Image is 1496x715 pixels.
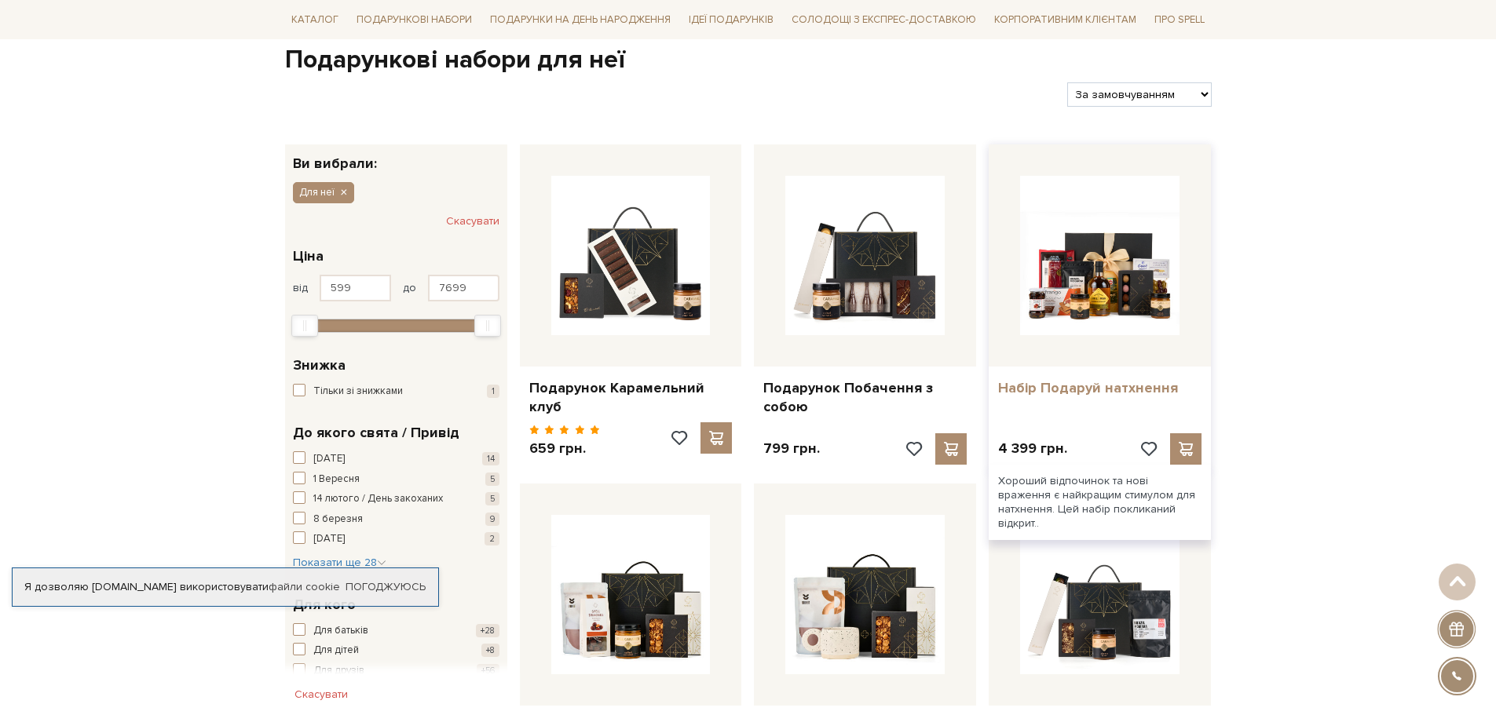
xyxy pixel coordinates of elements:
[485,472,499,486] span: 5
[476,624,499,637] span: +28
[998,379,1202,397] a: Набір Подаруй натхнення
[487,385,499,398] span: 1
[313,663,364,679] span: Для друзів
[293,451,499,467] button: [DATE] 14
[482,452,499,465] span: 14
[484,8,677,32] a: Подарунки на День народження
[299,185,335,199] span: Для неї
[293,472,499,487] button: 1 Вересня 5
[293,531,499,547] button: [DATE] 2
[446,209,499,234] button: Скасувати
[988,8,1143,32] a: Корпоративним клієнтам
[313,384,403,399] span: Тільки зі знижками
[313,623,368,639] span: Для батьків
[293,643,499,658] button: Для дітей +8
[763,440,820,458] p: 799 грн.
[293,281,308,295] span: від
[293,422,459,443] span: До якого свята / Привід
[285,682,357,707] button: Скасувати
[285,8,345,32] a: Каталог
[403,281,416,295] span: до
[529,440,601,458] p: 659 грн.
[763,379,967,416] a: Подарунок Побачення з собою
[474,315,501,337] div: Max
[293,663,499,679] button: Для друзів +56
[313,472,360,487] span: 1 Вересня
[682,8,780,32] a: Ідеї подарунків
[998,440,1067,458] p: 4 399 грн.
[481,644,499,657] span: +8
[313,491,443,507] span: 14 лютого / День закоханих
[1148,8,1211,32] a: Про Spell
[320,275,391,301] input: Ціна
[293,355,346,376] span: Знижка
[293,512,499,527] button: 8 березня 9
[293,246,324,267] span: Ціна
[293,384,499,399] button: Тільки зі знижками 1
[293,555,386,571] button: Показати ще 28
[285,44,1212,77] h1: Подарункові набори для неї
[293,623,499,639] button: Для батьків +28
[313,451,345,467] span: [DATE]
[350,8,478,32] a: Подарункові набори
[269,580,340,593] a: файли cookie
[485,513,499,526] span: 9
[285,144,507,170] div: Ви вибрали:
[477,664,499,677] span: +56
[313,643,359,658] span: Для дітей
[785,6,982,33] a: Солодощі з експрес-доставкою
[313,531,345,547] span: [DATE]
[485,532,499,545] span: 2
[313,512,363,527] span: 8 березня
[293,491,499,507] button: 14 лютого / День закоханих 5
[485,492,499,505] span: 5
[293,182,354,202] button: Для неї
[428,275,499,301] input: Ціна
[529,379,733,416] a: Подарунок Карамельний клуб
[13,580,438,594] div: Я дозволяю [DOMAIN_NAME] використовувати
[346,580,426,594] a: Погоджуюсь
[291,315,318,337] div: Min
[293,556,386,569] span: Показати ще 28
[989,465,1211,541] div: Хороший відпочинок та нові враження є найкращим стимулом для натхнення. Цей набір покликаний відк...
